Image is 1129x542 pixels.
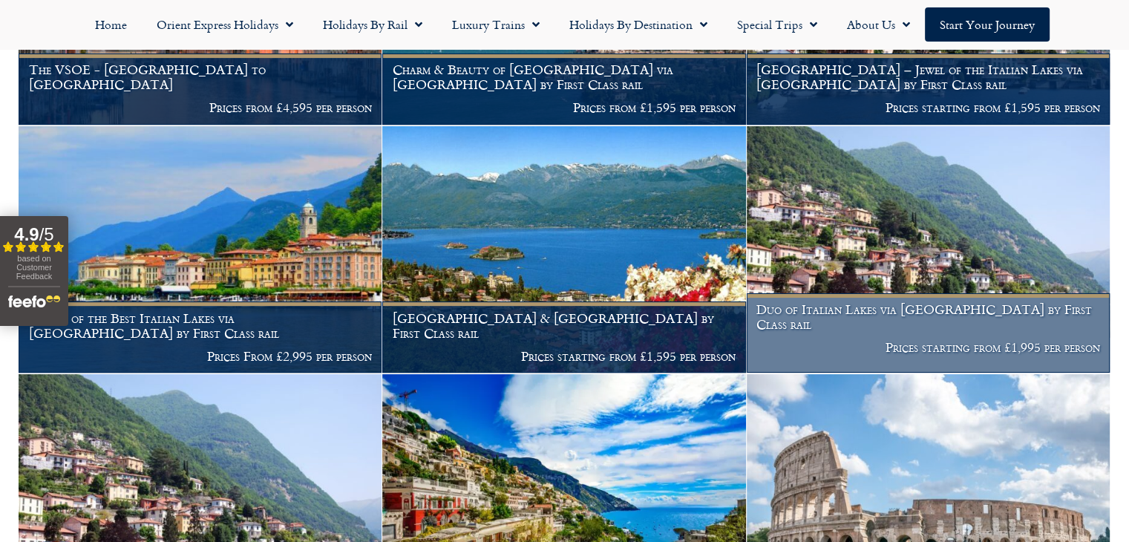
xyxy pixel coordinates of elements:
a: Duo of Italian Lakes via [GEOGRAPHIC_DATA] by First Class rail Prices starting from £1,995 per pe... [747,126,1110,374]
a: Start your Journey [925,7,1050,42]
h1: Charm & Beauty of [GEOGRAPHIC_DATA] via [GEOGRAPHIC_DATA] by First Class rail [393,62,736,91]
p: Prices From £2,995 per person [29,349,372,364]
a: Holidays by Destination [554,7,722,42]
a: Home [80,7,142,42]
h1: Duo of Italian Lakes via [GEOGRAPHIC_DATA] by First Class rail [756,302,1099,331]
p: Prices from £4,595 per person [29,100,372,115]
a: About Us [832,7,925,42]
a: [GEOGRAPHIC_DATA] & [GEOGRAPHIC_DATA] by First Class rail Prices starting from £1,595 per person [382,126,746,374]
h1: A Trio of the Best Italian Lakes via [GEOGRAPHIC_DATA] by First Class rail [29,311,372,340]
a: A Trio of the Best Italian Lakes via [GEOGRAPHIC_DATA] by First Class rail Prices From £2,995 per... [19,126,382,374]
a: Luxury Trains [437,7,554,42]
nav: Menu [7,7,1122,42]
h1: [GEOGRAPHIC_DATA] & [GEOGRAPHIC_DATA] by First Class rail [393,311,736,340]
p: Prices from £1,595 per person [393,100,736,115]
p: Prices starting from £1,595 per person [756,100,1099,115]
p: Prices starting from £1,595 per person [393,349,736,364]
a: Holidays by Rail [308,7,437,42]
a: Special Trips [722,7,832,42]
a: Orient Express Holidays [142,7,308,42]
p: Prices starting from £1,995 per person [756,340,1099,355]
h1: [GEOGRAPHIC_DATA] – Jewel of the Italian Lakes via [GEOGRAPHIC_DATA] by First Class rail [756,62,1099,91]
h1: The VSOE - [GEOGRAPHIC_DATA] to [GEOGRAPHIC_DATA] [29,62,372,91]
